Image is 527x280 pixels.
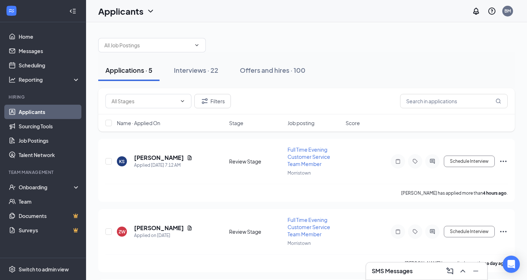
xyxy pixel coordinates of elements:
[200,97,209,105] svg: Filter
[111,97,177,105] input: All Stages
[19,194,80,209] a: Team
[428,158,437,164] svg: ActiveChat
[187,155,193,161] svg: Document
[105,66,152,75] div: Applications · 5
[428,229,437,234] svg: ActiveChat
[372,267,413,275] h3: SMS Messages
[117,119,160,127] span: Name · Applied On
[19,58,80,72] a: Scheduling
[194,42,200,48] svg: ChevronDown
[444,226,495,237] button: Schedule Interview
[134,162,193,169] div: Applied [DATE] 7:12 AM
[134,232,193,239] div: Applied on [DATE]
[9,184,16,191] svg: UserCheck
[411,158,419,164] svg: Tag
[457,265,469,277] button: ChevronUp
[69,8,76,15] svg: Collapse
[104,41,191,49] input: All Job Postings
[503,256,520,273] div: Open Intercom Messenger
[9,94,79,100] div: Hiring
[486,261,507,266] b: a day ago
[499,157,508,166] svg: Ellipses
[187,225,193,231] svg: Document
[229,119,243,127] span: Stage
[288,241,311,246] span: Morristown
[288,170,311,176] span: Morristown
[19,148,80,162] a: Talent Network
[19,266,69,273] div: Switch to admin view
[394,229,402,234] svg: Note
[288,217,330,237] span: Full Time Evening Customer Service Team Member
[446,267,454,275] svg: ComposeMessage
[119,158,125,165] div: KS
[240,66,305,75] div: Offers and hires · 100
[134,154,184,162] h5: [PERSON_NAME]
[346,119,360,127] span: Score
[488,7,496,15] svg: QuestionInfo
[19,105,80,119] a: Applicants
[19,119,80,133] a: Sourcing Tools
[19,29,80,44] a: Home
[400,94,508,108] input: Search in applications
[19,133,80,148] a: Job Postings
[459,267,467,275] svg: ChevronUp
[229,158,283,165] div: Review Stage
[472,7,480,15] svg: Notifications
[471,267,480,275] svg: Minimize
[504,8,511,14] div: BM
[9,76,16,83] svg: Analysis
[499,227,508,236] svg: Ellipses
[9,169,79,175] div: Team Management
[405,260,508,266] p: [PERSON_NAME] has applied more than .
[229,228,283,235] div: Review Stage
[495,98,501,104] svg: MagnifyingGlass
[98,5,143,17] h1: Applicants
[174,66,218,75] div: Interviews · 22
[288,146,330,167] span: Full Time Evening Customer Service Team Member
[19,184,74,191] div: Onboarding
[19,209,80,223] a: DocumentsCrown
[394,158,402,164] svg: Note
[119,229,125,235] div: ZW
[19,44,80,58] a: Messages
[19,223,80,237] a: SurveysCrown
[146,7,155,15] svg: ChevronDown
[288,119,314,127] span: Job posting
[483,190,507,196] b: 4 hours ago
[444,156,495,167] button: Schedule Interview
[134,224,184,232] h5: [PERSON_NAME]
[401,190,508,196] p: [PERSON_NAME] has applied more than .
[470,265,481,277] button: Minimize
[180,98,185,104] svg: ChevronDown
[19,76,80,83] div: Reporting
[411,229,419,234] svg: Tag
[9,266,16,273] svg: Settings
[444,265,456,277] button: ComposeMessage
[8,7,15,14] svg: WorkstreamLogo
[194,94,231,108] button: Filter Filters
